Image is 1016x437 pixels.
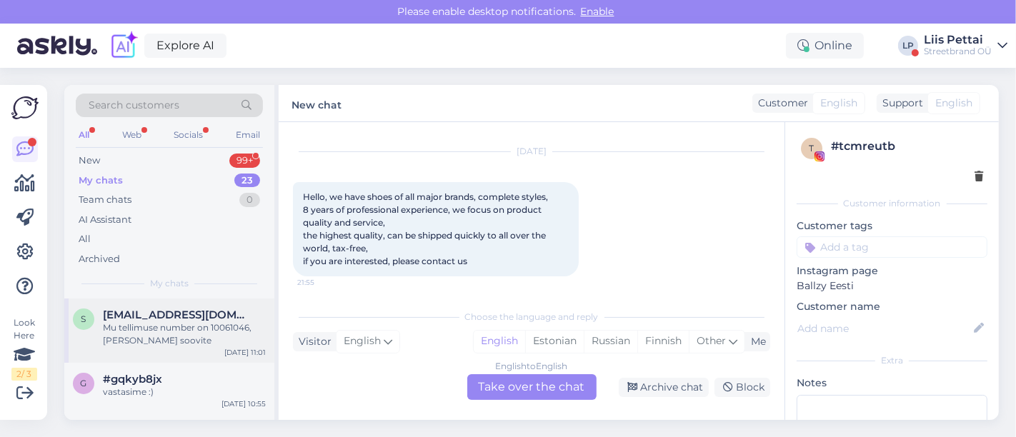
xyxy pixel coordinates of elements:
span: Other [697,334,726,347]
p: Instagram page [797,263,987,278]
div: 0 [239,193,260,207]
div: New [79,154,100,168]
p: Customer name [797,299,987,314]
div: All [79,232,91,246]
div: Estonian [525,331,584,352]
div: Me [745,334,766,349]
input: Add name [797,321,971,336]
span: English [344,333,381,349]
div: [DATE] [293,145,770,158]
span: English [935,96,972,111]
div: Russian [584,331,637,352]
label: New chat [292,94,342,113]
div: Streetbrand OÜ [924,46,992,57]
input: Add a tag [797,236,987,258]
div: English to English [496,360,568,373]
div: Socials [171,126,206,144]
div: My chats [79,174,123,188]
div: AI Assistant [79,213,131,227]
div: 23 [234,174,260,188]
span: Enable [577,5,619,18]
span: English [820,96,857,111]
span: #gqkyb8jx [103,373,162,386]
div: All [76,126,92,144]
div: 2 / 3 [11,368,37,381]
div: Email [233,126,263,144]
div: Archived [79,252,120,266]
a: Liis PettaiStreetbrand OÜ [924,34,1007,57]
span: schottermarta@gmail.com [103,308,251,321]
div: vastasime :) [103,386,266,398]
div: # tcmreutb [831,138,983,155]
img: explore-ai [109,31,139,61]
span: s [81,313,86,324]
div: Block [714,378,770,397]
p: Ballzy Eesti [797,278,987,293]
div: Take over the chat [467,374,597,400]
div: LP [898,36,918,56]
div: Extra [797,354,987,367]
div: Online [786,33,864,59]
span: My chats [150,277,189,290]
div: Choose the language and reply [293,311,770,323]
div: Support [877,96,923,111]
p: Customer tags [797,218,987,233]
div: Customer [752,96,808,111]
p: Notes [797,376,987,391]
div: Archive chat [619,378,709,397]
div: Mu tellimuse number on 10061046, [PERSON_NAME] soovite [103,321,266,347]
div: English [474,331,525,352]
a: Explore AI [144,34,226,58]
div: Look Here [11,316,37,381]
span: g [81,378,87,388]
img: Askly Logo [11,96,39,119]
div: Team chats [79,193,131,207]
div: [DATE] 10:55 [221,398,266,409]
div: Customer information [797,197,987,210]
span: 21:55 [297,277,351,288]
span: t [810,143,815,154]
div: Liis Pettai [924,34,992,46]
div: Web [119,126,144,144]
span: Search customers [89,98,179,113]
div: [DATE] 11:01 [224,347,266,358]
div: Finnish [637,331,689,352]
div: 99+ [229,154,260,168]
span: Hello, we have shoes of all major brands, complete styles, 8 years of professional experience, we... [303,191,550,266]
div: Visitor [293,334,332,349]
